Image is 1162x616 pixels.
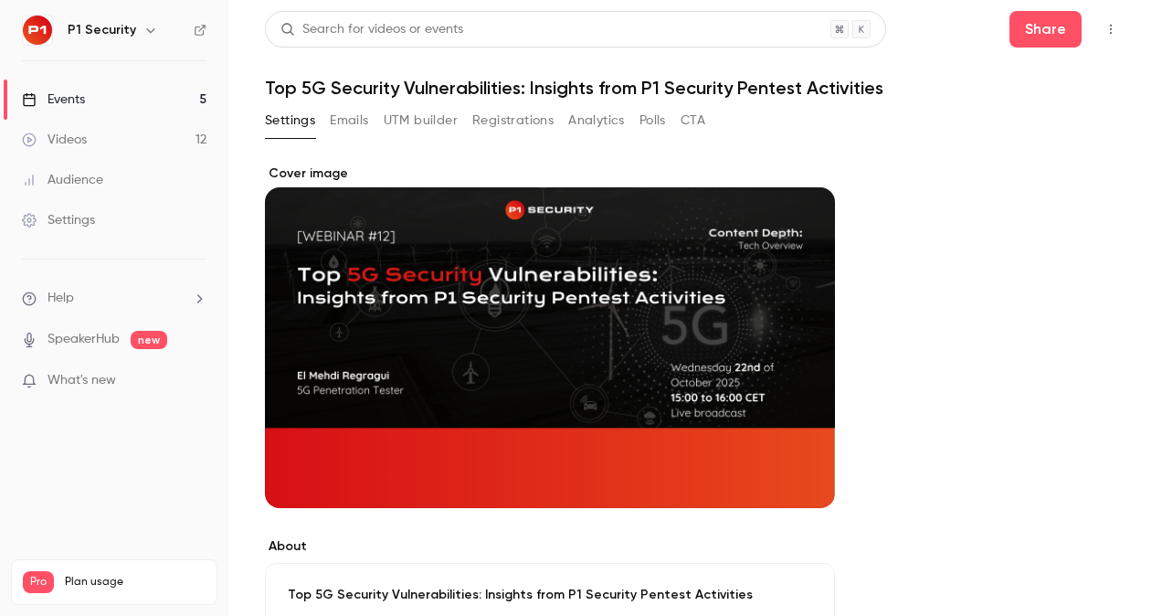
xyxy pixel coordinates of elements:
button: Polls [639,106,666,135]
div: Search for videos or events [280,20,463,39]
button: Settings [265,106,315,135]
button: Registrations [472,106,554,135]
span: Plan usage [65,575,206,589]
button: UTM builder [384,106,458,135]
div: Settings [22,211,95,229]
section: Cover image [265,165,835,508]
a: SpeakerHub [48,330,120,349]
label: Cover image [265,165,835,183]
h1: Top 5G Security Vulnerabilities: Insights from P1 Security Pentest Activities [265,77,1125,99]
button: Share [1009,11,1082,48]
button: CTA [681,106,705,135]
span: Help [48,289,74,308]
button: Emails [330,106,368,135]
div: Videos [22,131,87,149]
img: P1 Security [23,16,52,45]
p: Top 5G Security Vulnerabilities: Insights from P1 Security Pentest Activities [288,586,812,604]
h6: P1 Security [68,21,136,39]
li: help-dropdown-opener [22,289,206,308]
div: Events [22,90,85,109]
iframe: Noticeable Trigger [185,373,206,389]
span: new [131,331,167,349]
button: Analytics [568,106,625,135]
span: What's new [48,371,116,390]
label: About [265,537,835,556]
span: Pro [23,571,54,593]
div: Audience [22,171,103,189]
